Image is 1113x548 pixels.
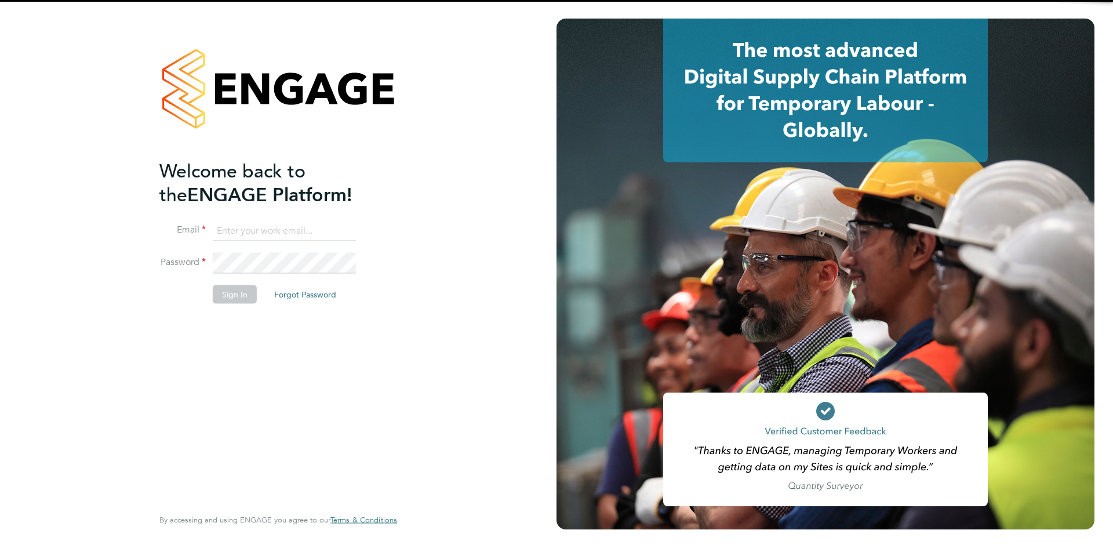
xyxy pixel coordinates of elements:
a: Terms & Conditions [330,516,397,525]
h2: ENGAGE Platform! [159,159,385,206]
button: Forgot Password [265,285,345,304]
span: Welcome back to the [159,159,305,206]
label: Password [159,256,206,268]
label: Email [159,224,206,236]
span: By accessing and using ENGAGE you agree to our [159,515,397,525]
button: Sign In [213,285,257,304]
input: Enter your work email... [213,220,356,241]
